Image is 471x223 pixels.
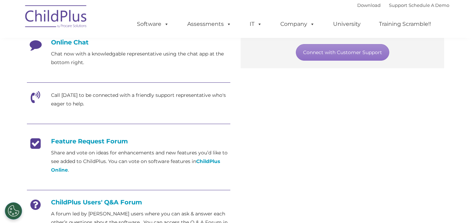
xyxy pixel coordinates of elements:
p: Call [DATE] to be connected with a friendly support representative who's eager to help. [51,91,230,108]
a: Company [273,17,322,31]
h4: Online Chat [27,39,230,46]
iframe: Chat Widget [437,190,471,223]
p: Chat now with a knowledgable representative using the chat app at the bottom right. [51,50,230,67]
a: Connect with Customer Support [296,44,389,61]
h4: Feature Request Forum [27,138,230,145]
button: Cookies Settings [5,202,22,220]
a: Schedule A Demo [409,2,449,8]
h4: ChildPlus Users' Q&A Forum [27,199,230,206]
a: Assessments [180,17,238,31]
a: Training Scramble!! [372,17,438,31]
img: ChildPlus by Procare Solutions [22,0,91,35]
a: Download [357,2,381,8]
a: Support [389,2,407,8]
p: Share and vote on ideas for enhancements and new features you’d like to see added to ChildPlus. Y... [51,149,230,174]
a: University [326,17,368,31]
a: Software [130,17,176,31]
a: IT [243,17,269,31]
font: | [357,2,449,8]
